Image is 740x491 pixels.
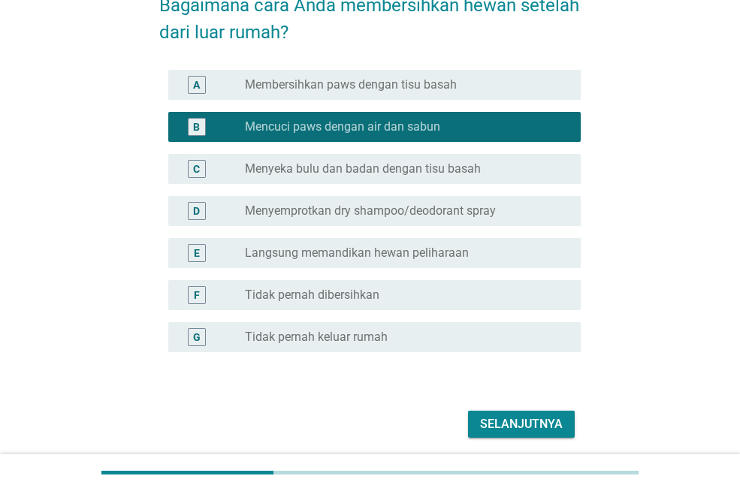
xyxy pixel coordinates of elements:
[193,77,200,92] div: A
[245,203,496,218] label: Menyemprotkan dry shampoo/deodorant spray
[480,415,563,433] div: Selanjutnya
[245,288,379,303] label: Tidak pernah dibersihkan
[245,161,481,176] label: Menyeka bulu dan badan dengan tisu basah
[245,77,457,92] label: Membersihkan paws dengan tisu basah
[194,287,200,303] div: F
[245,119,440,134] label: Mencuci paws dengan air dan sabun
[194,245,200,261] div: E
[468,411,575,438] button: Selanjutnya
[193,119,200,134] div: B
[245,330,388,345] label: Tidak pernah keluar rumah
[193,203,200,218] div: D
[245,245,469,261] label: Langsung memandikan hewan peliharaan
[193,329,201,345] div: G
[193,161,200,176] div: C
